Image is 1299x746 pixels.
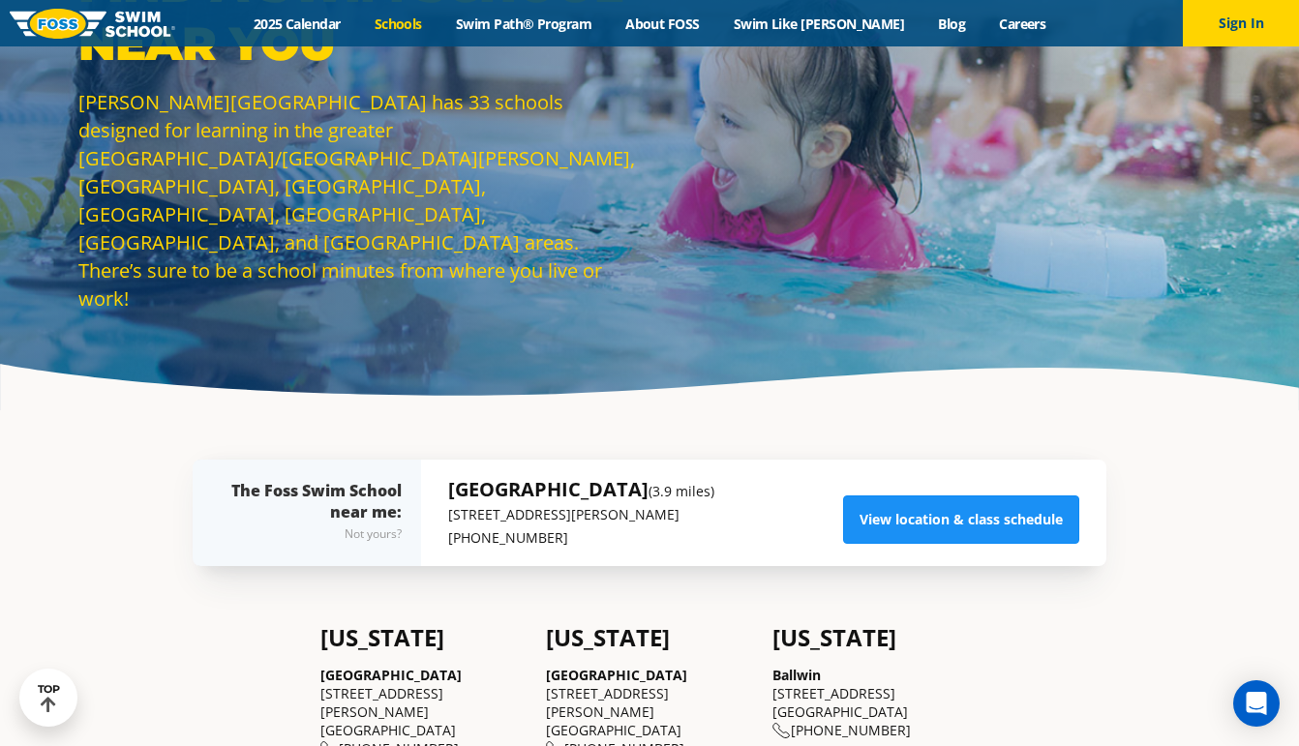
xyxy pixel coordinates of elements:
a: [GEOGRAPHIC_DATA] [546,666,687,684]
div: Open Intercom Messenger [1233,680,1280,727]
a: Swim Like [PERSON_NAME] [716,15,921,33]
h4: [US_STATE] [772,624,979,651]
a: Blog [921,15,982,33]
div: [STREET_ADDRESS] [GEOGRAPHIC_DATA] [PHONE_NUMBER] [772,666,979,740]
div: TOP [38,683,60,713]
img: FOSS Swim School Logo [10,9,175,39]
a: Careers [982,15,1063,33]
a: Swim Path® Program [438,15,608,33]
a: [GEOGRAPHIC_DATA] [320,666,462,684]
div: The Foss Swim School near me: [231,480,402,546]
a: View location & class schedule [843,495,1079,544]
small: (3.9 miles) [649,482,714,500]
p: [PERSON_NAME][GEOGRAPHIC_DATA] has 33 schools designed for learning in the greater [GEOGRAPHIC_DA... [78,88,640,313]
img: location-phone-o-icon.svg [772,723,791,739]
h4: [US_STATE] [320,624,527,651]
div: Not yours? [231,522,402,546]
a: Ballwin [772,666,821,684]
a: 2025 Calendar [236,15,357,33]
p: [PHONE_NUMBER] [448,526,714,550]
h5: [GEOGRAPHIC_DATA] [448,476,714,503]
p: [STREET_ADDRESS][PERSON_NAME] [448,503,714,526]
a: About FOSS [609,15,717,33]
a: Schools [357,15,438,33]
h4: [US_STATE] [546,624,752,651]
